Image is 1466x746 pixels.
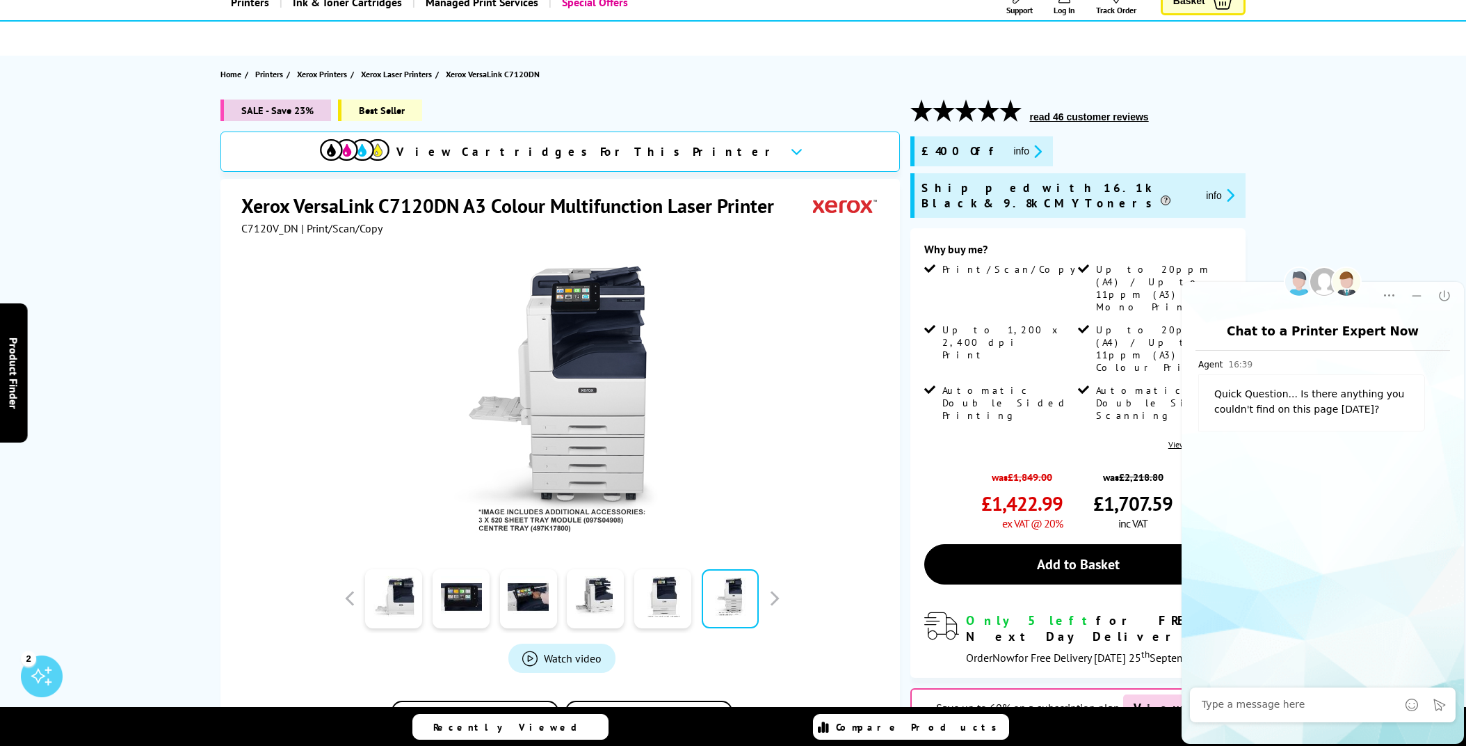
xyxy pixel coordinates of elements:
span: Automatic Double Sided Scanning [1096,384,1228,422]
span: Save up to 60% on a subscription plan [936,701,1120,715]
div: Why buy me? [924,242,1231,263]
a: Compare Products [813,714,1009,740]
a: Add to Basket [924,544,1231,585]
iframe: chat window [1179,259,1466,746]
span: SALE - Save 23% [220,100,331,121]
span: Support [1006,5,1033,15]
sup: th [1141,648,1150,660]
span: was [981,463,1063,484]
span: Product Finder [7,338,21,409]
span: Now [992,651,1015,665]
span: Automatic Double Sided Printing [942,384,1074,422]
button: read 46 customer reviews [1025,111,1152,123]
img: cmyk-icon.svg [320,139,389,161]
a: Home [220,67,245,81]
div: for FREE Next Day Delivery [966,612,1231,644]
span: Recently Viewed [433,721,591,733]
span: Compare Products [836,721,1004,733]
span: Xerox Laser Printers [361,67,432,81]
span: £400 Off [921,143,1002,159]
span: Up to 20ppm (A4) / Up to 11ppm (A3) Colour Print [1096,324,1228,374]
button: In the Box [565,701,732,740]
div: 2 [21,651,36,666]
span: £1,422.99 [981,491,1063,516]
span: £1,707.59 [1093,491,1173,516]
span: was [1093,463,1173,484]
span: Best Seller [338,100,422,121]
button: promo-description [1009,143,1046,159]
span: Xerox VersaLink C7120DN [446,67,540,81]
a: Xerox Printers [297,67,351,81]
span: Shipped with 16.1k Black & 9.8k CMY Toners [921,180,1195,211]
span: Xerox Printers [297,67,347,81]
button: promo-description [1202,187,1239,203]
img: Xerox VersaLink C7120DN Thumbnail [426,263,698,536]
span: Only 5 left [966,612,1096,628]
a: Xerox Laser Printers [361,67,435,81]
a: Printers [255,67,287,81]
img: Xerox [813,193,877,219]
span: Print/Scan/Copy [942,263,1086,276]
span: inc VAT [1118,516,1147,530]
span: Up to 20ppm (A4) / Up to 11ppm (A3) Mono Print [1096,263,1228,313]
span: View Cartridges For This Printer [396,144,779,159]
h1: Xerox VersaLink C7120DN A3 Colour Multifunction Laser Printer [241,193,788,219]
span: Printers [255,67,283,81]
strike: £2,218.80 [1119,470,1163,484]
span: ex VAT @ 20% [1002,516,1063,530]
span: C7120V_DN [241,221,298,235]
span: Log In [1054,5,1075,15]
span: Watch video [544,651,602,665]
strike: £1,849.00 [1008,470,1052,484]
span: Order for Free Delivery [DATE] 25 September! [966,651,1205,665]
button: Add to Compare [392,701,558,740]
span: View [1123,695,1195,722]
a: Recently Viewed [412,714,609,740]
span: Home [220,67,241,81]
a: View more details [1168,439,1232,450]
a: Product_All_Videos [508,644,615,673]
span: Up to 1,200 x 2,400 dpi Print [942,324,1074,361]
a: Xerox VersaLink C7120DN [446,67,543,81]
span: | Print/Scan/Copy [301,221,382,235]
div: modal_delivery [924,612,1231,664]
